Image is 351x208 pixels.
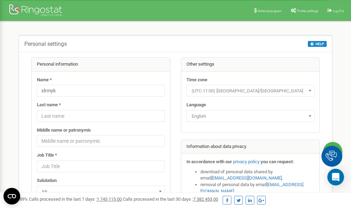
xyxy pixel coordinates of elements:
input: Last name [37,110,165,122]
label: Language [186,102,206,108]
h5: Personal settings [24,41,67,47]
span: Mr. [37,185,165,197]
label: Last name * [37,102,61,108]
span: Log Out [333,9,344,13]
div: Personal information [32,58,170,72]
strong: In accordance with our [186,159,232,164]
button: Open CMP widget [3,188,20,205]
input: Job Title [37,160,165,172]
strong: you can request: [261,159,294,164]
span: (UTC-11:00) Pacific/Midway [189,86,312,96]
span: (UTC-11:00) Pacific/Midway [186,85,314,97]
a: privacy policy [233,159,260,164]
label: Name * [37,77,52,83]
span: English [189,111,312,121]
span: Calls processed in the last 30 days : [123,197,218,202]
div: Information about data privacy [181,140,320,154]
a: [EMAIL_ADDRESS][DOMAIN_NAME] [211,175,282,181]
label: Job Title * [37,152,57,159]
span: Calls processed in the last 7 days : [29,197,122,202]
input: Name [37,85,165,97]
u: 7 382 453,00 [193,197,218,202]
div: Open Intercom Messenger [327,169,344,185]
div: Other settings [181,58,320,72]
li: download of personal data shared by email , [200,169,314,182]
label: Middle name or patronymic [37,127,91,134]
u: 1 745 115,00 [97,197,122,202]
input: Middle name or patronymic [37,135,165,147]
span: English [186,110,314,122]
label: Time zone [186,77,207,83]
span: Referral program [258,9,282,13]
label: Salutation [37,177,57,184]
li: removal of personal data by email , [200,182,314,194]
span: Mr. [39,187,162,197]
button: HELP [308,41,327,47]
span: Profile settings [297,9,318,13]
